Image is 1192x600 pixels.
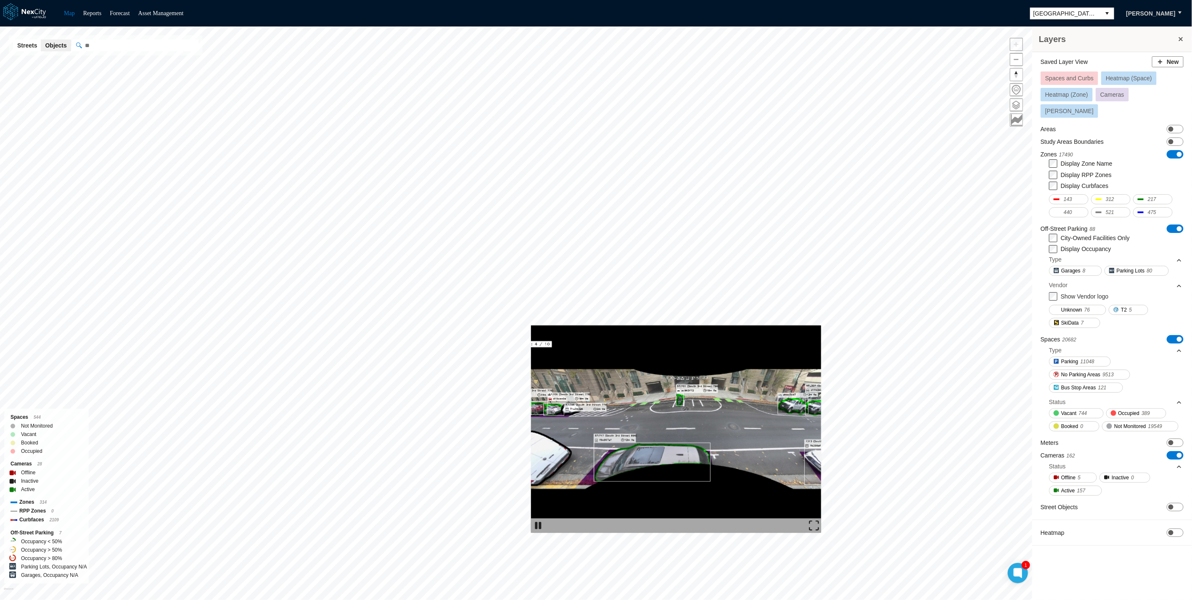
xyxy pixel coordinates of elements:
[1142,409,1150,418] span: 389
[1041,88,1093,101] button: Heatmap (Zone)
[1091,194,1131,204] button: 312
[1059,152,1073,158] span: 17490
[1039,33,1177,45] h3: Layers
[11,498,82,507] div: Zones
[21,447,42,455] label: Occupied
[1062,337,1076,343] span: 20682
[1061,422,1078,431] span: Booked
[1152,56,1184,67] button: New
[1064,208,1072,217] span: 440
[138,10,184,16] a: Asset Management
[1078,409,1087,418] span: 744
[1118,409,1140,418] span: Occupied
[1061,246,1111,252] label: Display Occupancy
[1081,422,1084,431] span: 0
[1133,194,1173,204] button: 217
[21,554,62,563] label: Occupancy > 80%
[1109,305,1148,315] button: T25
[1067,453,1075,459] span: 162
[1049,194,1089,204] button: 143
[21,430,36,439] label: Vacant
[50,518,59,522] span: 2109
[64,10,75,16] a: Map
[1061,383,1096,392] span: Bus Stop Areas
[1106,208,1114,217] span: 521
[1041,150,1073,159] label: Zones
[1049,398,1066,406] div: Status
[1049,486,1102,496] button: Active157
[11,507,82,515] div: RPP Zones
[1102,370,1114,379] span: 9513
[1061,306,1082,314] span: Unknown
[1090,226,1095,232] span: 88
[1126,9,1176,18] span: [PERSON_NAME]
[1049,305,1106,315] button: Unknown76
[1045,91,1088,98] span: Heatmap (Zone)
[1045,108,1094,114] span: [PERSON_NAME]
[21,439,38,447] label: Booked
[1049,253,1183,266] div: Type
[1049,357,1111,367] button: Parking11048
[21,468,35,477] label: Offline
[1118,6,1184,21] button: [PERSON_NAME]
[110,10,130,16] a: Forecast
[1099,473,1150,483] button: Inactive0
[1148,195,1156,204] span: 217
[1061,409,1076,418] span: Vacant
[1049,279,1183,291] div: Vendor
[1049,383,1123,393] button: Bus Stop Areas121
[1096,88,1129,101] button: Cameras
[1148,422,1162,431] span: 19549
[21,537,62,546] label: Occupancy < 50%
[1049,266,1102,276] button: Garages8
[1010,83,1023,96] button: Home
[1041,335,1076,344] label: Spaces
[1114,422,1146,431] span: Not Monitored
[1049,344,1183,357] div: Type
[1049,370,1130,380] button: No Parking Areas9513
[59,531,62,535] span: 7
[1091,207,1131,217] button: 521
[1041,137,1104,146] label: Study Areas Boundaries
[1061,357,1078,366] span: Parking
[1049,207,1089,217] button: 440
[1121,306,1127,314] span: T2
[1133,207,1173,217] button: 475
[1061,235,1130,241] label: City-Owned Facilities Only
[1041,71,1098,85] button: Spaces and Curbs
[1010,114,1023,127] button: Key metrics
[1061,172,1112,178] label: Display RPP Zones
[1061,182,1109,189] label: Display Curbfaces
[533,521,543,531] img: play
[17,41,37,50] span: Streets
[1010,53,1023,66] span: Zoom out
[21,571,78,579] label: Garages, Occupancy N/A
[1061,486,1075,495] span: Active
[1106,195,1114,204] span: 312
[13,40,41,51] button: Streets
[11,529,82,537] div: Off-Street Parking
[1061,293,1109,300] label: Show Vendor logo
[1041,58,1088,66] label: Saved Layer View
[83,10,102,16] a: Reports
[1129,306,1132,314] span: 5
[1084,306,1090,314] span: 76
[11,460,82,468] div: Cameras
[1041,529,1065,537] label: Heatmap
[1049,473,1097,483] button: Offline5
[1041,225,1095,233] label: Off-Street Parking
[1049,460,1183,473] div: Status
[1010,98,1023,111] button: Layers management
[1102,421,1179,431] button: Not Monitored19549
[1061,160,1113,167] label: Display Zone Name
[1101,71,1157,85] button: Heatmap (Space)
[37,462,42,466] span: 28
[1049,346,1062,354] div: Type
[1049,408,1104,418] button: Vacant744
[1049,281,1068,289] div: Vendor
[1112,473,1129,482] span: Inactive
[1049,318,1100,328] button: SkiData7
[1049,421,1099,431] button: Booked0
[1041,503,1078,511] label: Street Objects
[1010,38,1023,50] span: Zoom in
